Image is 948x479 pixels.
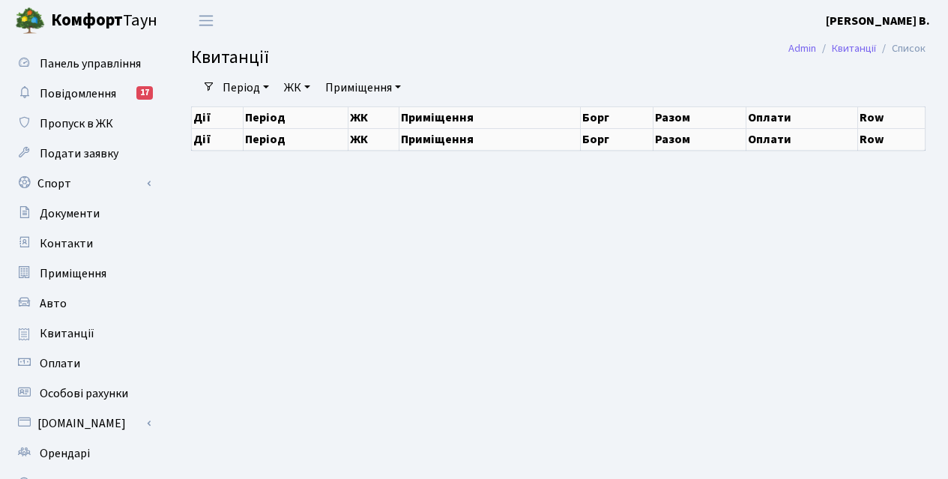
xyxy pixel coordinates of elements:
[187,8,225,33] button: Переключити навігацію
[319,75,407,100] a: Приміщення
[51,8,123,32] b: Комфорт
[7,199,157,229] a: Документи
[40,55,141,72] span: Панель управління
[653,106,746,128] th: Разом
[40,325,94,342] span: Квитанції
[7,319,157,349] a: Квитанції
[876,40,926,57] li: Список
[399,106,581,128] th: Приміщення
[7,259,157,289] a: Приміщення
[7,289,157,319] a: Авто
[7,49,157,79] a: Панель управління
[7,109,157,139] a: Пропуск в ЖК
[243,106,348,128] th: Період
[832,40,876,56] a: Квитанції
[653,128,746,150] th: Разом
[766,33,948,64] nav: breadcrumb
[191,44,269,70] span: Квитанції
[826,12,930,30] a: [PERSON_NAME] В.
[7,229,157,259] a: Контакти
[192,128,244,150] th: Дії
[15,6,45,36] img: logo.png
[348,128,399,150] th: ЖК
[7,439,157,469] a: Орендарі
[348,106,399,128] th: ЖК
[192,106,244,128] th: Дії
[243,128,348,150] th: Період
[40,205,100,222] span: Документи
[40,355,80,372] span: Оплати
[7,139,157,169] a: Подати заявку
[7,379,157,409] a: Особові рахунки
[51,8,157,34] span: Таун
[399,128,581,150] th: Приміщення
[40,145,118,162] span: Подати заявку
[788,40,816,56] a: Admin
[40,85,116,102] span: Повідомлення
[7,409,157,439] a: [DOMAIN_NAME]
[40,265,106,282] span: Приміщення
[40,235,93,252] span: Контакти
[40,115,113,132] span: Пропуск в ЖК
[746,128,857,150] th: Оплати
[40,445,90,462] span: Орендарі
[136,86,153,100] div: 17
[581,128,653,150] th: Борг
[7,169,157,199] a: Спорт
[40,295,67,312] span: Авто
[581,106,653,128] th: Борг
[826,13,930,29] b: [PERSON_NAME] В.
[278,75,316,100] a: ЖК
[7,349,157,379] a: Оплати
[40,385,128,402] span: Особові рахунки
[7,79,157,109] a: Повідомлення17
[217,75,275,100] a: Період
[857,128,925,150] th: Row
[857,106,925,128] th: Row
[746,106,857,128] th: Оплати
